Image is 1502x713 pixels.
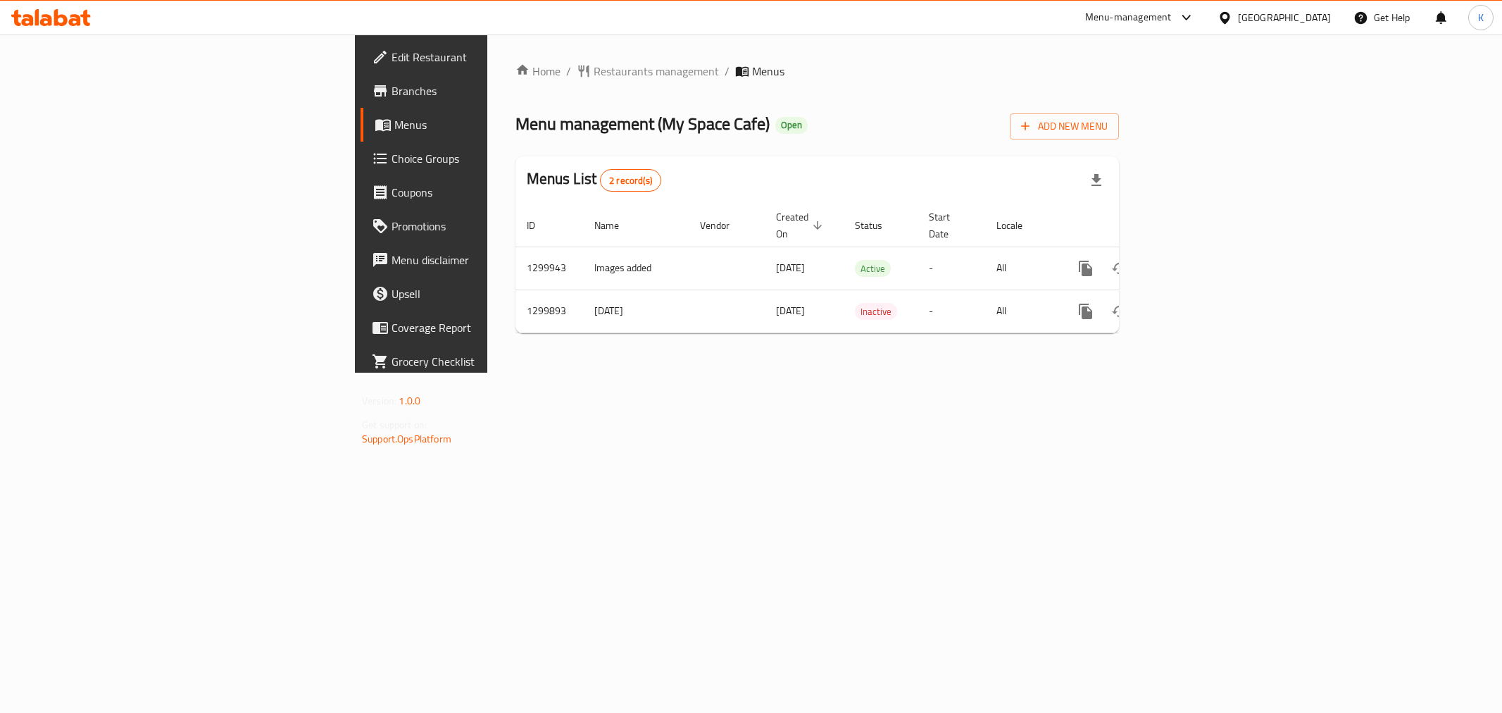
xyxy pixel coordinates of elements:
span: Menus [752,63,784,80]
div: [GEOGRAPHIC_DATA] [1238,10,1331,25]
span: Coupons [392,184,594,201]
span: Start Date [929,209,968,242]
span: [DATE] [776,259,805,277]
span: Menu disclaimer [392,252,594,268]
span: Restaurants management [594,63,719,80]
button: Change Status [1103,252,1137,285]
li: / [725,63,730,80]
span: Add New Menu [1021,118,1108,135]
table: enhanced table [515,204,1215,333]
a: Coupons [361,175,606,209]
span: [DATE] [776,302,805,320]
span: K [1478,10,1484,25]
button: more [1069,294,1103,328]
button: Add New Menu [1010,113,1119,139]
div: Export file [1079,163,1113,197]
span: Branches [392,82,594,99]
span: Grocery Checklist [392,353,594,370]
span: Coverage Report [392,319,594,336]
th: Actions [1058,204,1215,247]
span: Inactive [855,304,897,320]
td: - [918,247,985,290]
span: Menus [394,116,594,133]
a: Edit Restaurant [361,40,606,74]
div: Total records count [600,169,661,192]
span: Choice Groups [392,150,594,167]
span: Open [775,119,808,131]
span: 2 record(s) [601,174,661,187]
span: ID [527,217,553,234]
span: Status [855,217,901,234]
a: Menu disclaimer [361,243,606,277]
button: more [1069,252,1103,285]
span: Upsell [392,285,594,302]
span: Promotions [392,218,594,235]
a: Branches [361,74,606,108]
span: Active [855,261,891,277]
div: Inactive [855,303,897,320]
button: Change Status [1103,294,1137,328]
td: [DATE] [583,290,689,333]
div: Open [775,117,808,134]
h2: Menus List [527,168,661,192]
a: Menus [361,108,606,142]
td: All [985,247,1058,290]
div: Menu-management [1085,9,1172,26]
span: Name [594,217,637,234]
a: Support.OpsPlatform [362,430,451,448]
div: Active [855,260,891,277]
span: Edit Restaurant [392,49,594,66]
a: Choice Groups [361,142,606,175]
span: Get support on: [362,416,427,434]
td: - [918,290,985,333]
span: Menu management ( My Space Cafe ) [515,108,770,139]
nav: breadcrumb [515,63,1119,80]
a: Coverage Report [361,311,606,345]
td: Images added [583,247,689,290]
td: All [985,290,1058,333]
span: Created On [776,209,827,242]
a: Grocery Checklist [361,345,606,378]
a: Restaurants management [577,63,719,80]
a: Promotions [361,209,606,243]
span: Locale [996,217,1041,234]
a: Upsell [361,277,606,311]
span: Vendor [700,217,748,234]
span: 1.0.0 [399,392,420,410]
span: Version: [362,392,396,410]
